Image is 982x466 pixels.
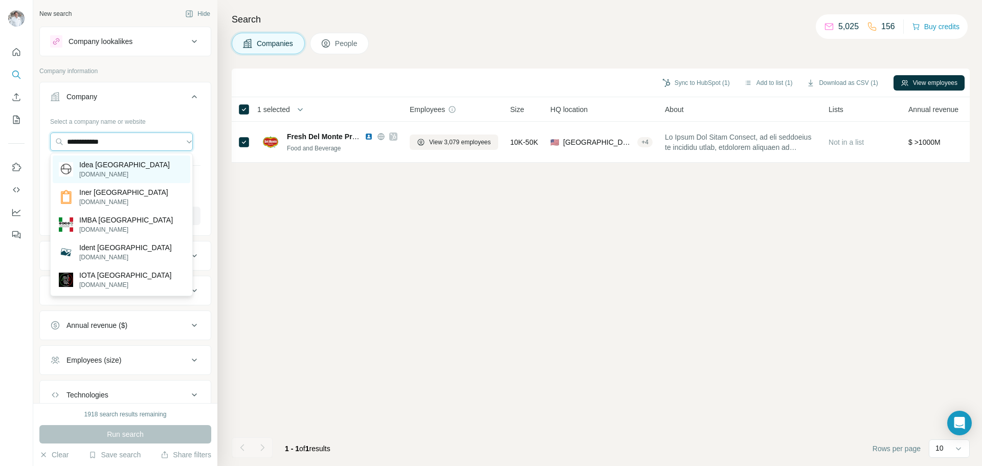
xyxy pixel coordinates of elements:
[79,242,172,253] p: Ident [GEOGRAPHIC_DATA]
[66,355,121,365] div: Employees (size)
[66,390,108,400] div: Technologies
[908,138,941,146] span: $ >1000M
[40,383,211,407] button: Technologies
[79,160,170,170] p: Idea [GEOGRAPHIC_DATA]
[79,270,171,280] p: IOTA [GEOGRAPHIC_DATA]
[66,92,97,102] div: Company
[79,170,170,179] p: [DOMAIN_NAME]
[8,10,25,27] img: Avatar
[39,66,211,76] p: Company information
[59,245,73,259] img: Ident italia
[39,450,69,460] button: Clear
[66,320,127,330] div: Annual revenue ($)
[299,445,305,453] span: of
[8,181,25,199] button: Use Surfe API
[79,280,171,290] p: [DOMAIN_NAME]
[305,445,309,453] span: 1
[655,75,737,91] button: Sync to HubSpot (1)
[550,137,559,147] span: 🇺🇸
[59,162,73,176] img: Idea Italia
[40,348,211,372] button: Employees (size)
[50,113,200,126] div: Select a company name or website
[40,313,211,338] button: Annual revenue ($)
[365,132,373,141] img: LinkedIn logo
[257,104,290,115] span: 1 selected
[285,445,299,453] span: 1 - 1
[908,104,958,115] span: Annual revenue
[79,215,173,225] p: IMBA [GEOGRAPHIC_DATA]
[935,443,944,453] p: 10
[161,450,211,460] button: Share filters
[59,273,73,287] img: IOTA Italia
[510,137,538,147] span: 10K-50K
[829,104,843,115] span: Lists
[335,38,359,49] span: People
[8,203,25,221] button: Dashboard
[429,138,491,147] span: View 3,079 employees
[665,104,684,115] span: About
[287,144,397,153] div: Food and Beverage
[178,6,217,21] button: Hide
[510,104,524,115] span: Size
[894,75,965,91] button: View employees
[40,243,211,268] button: Industry
[285,445,330,453] span: results
[8,43,25,61] button: Quick start
[829,138,864,146] span: Not in a list
[550,104,588,115] span: HQ location
[40,278,211,303] button: HQ location
[737,75,800,91] button: Add to list (1)
[881,20,895,33] p: 156
[262,134,279,150] img: Logo of Fresh Del Monte Produce
[40,29,211,54] button: Company lookalikes
[563,137,633,147] span: [GEOGRAPHIC_DATA], [US_STATE]
[8,226,25,244] button: Feedback
[410,104,445,115] span: Employees
[84,410,167,419] div: 1918 search results remaining
[287,132,373,141] span: Fresh Del Monte Produce
[838,20,859,33] p: 5,025
[8,65,25,84] button: Search
[232,12,970,27] h4: Search
[79,187,168,197] p: Iner [GEOGRAPHIC_DATA]
[257,38,294,49] span: Companies
[8,88,25,106] button: Enrich CSV
[947,411,972,435] div: Open Intercom Messenger
[665,132,816,152] span: Lo Ipsum Dol Sitam Consect, ad eli seddoeius te incididu utlab, etdolorem aliquaen ad minimveni q...
[799,75,885,91] button: Download as CSV (1)
[59,190,73,204] img: Iner Italia
[410,135,498,150] button: View 3,079 employees
[8,158,25,176] button: Use Surfe on LinkedIn
[8,110,25,129] button: My lists
[79,197,168,207] p: [DOMAIN_NAME]
[79,253,172,262] p: [DOMAIN_NAME]
[40,84,211,113] button: Company
[912,19,959,34] button: Buy credits
[873,443,921,454] span: Rows per page
[69,36,132,47] div: Company lookalikes
[88,450,141,460] button: Save search
[637,138,653,147] div: + 4
[39,9,72,18] div: New search
[79,225,173,234] p: [DOMAIN_NAME]
[59,217,73,232] img: IMBA Italia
